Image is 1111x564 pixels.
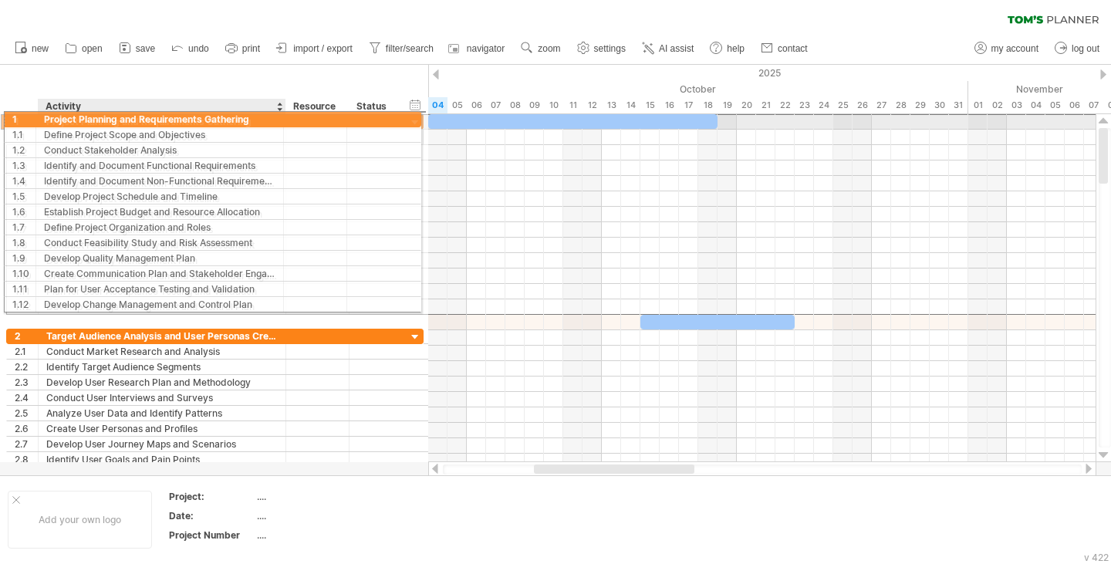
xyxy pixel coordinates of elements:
[988,97,1007,113] div: Sunday, 2 November 2025
[15,344,38,359] div: 2.1
[257,509,387,522] div: ....
[46,145,278,160] div: Conduct Stakeholder Analysis
[775,97,795,113] div: Wednesday, 22 October 2025
[544,97,563,113] div: Friday, 10 October 2025
[505,97,525,113] div: Wednesday, 8 October 2025
[15,406,38,420] div: 2.5
[169,490,254,503] div: Project:
[8,491,152,549] div: Add your own logo
[698,97,718,113] div: Saturday, 18 October 2025
[46,299,278,314] div: Develop Change Management and Control Plan
[640,97,660,113] div: Wednesday, 15 October 2025
[365,39,438,59] a: filter/search
[46,406,278,420] div: Analyze User Data and Identify Patterns
[15,222,38,237] div: 1.7
[169,509,254,522] div: Date:
[853,97,872,113] div: Sunday, 26 October 2025
[15,437,38,451] div: 2.7
[15,145,38,160] div: 1.2
[1045,97,1065,113] div: Wednesday, 5 November 2025
[46,114,278,129] div: Project Planning and Requirements Gathering
[46,238,278,252] div: Conduct Feasibility Study and Risk Assessment
[1065,97,1084,113] div: Thursday, 6 November 2025
[46,191,278,206] div: Develop Project Schedule and Timeline
[467,43,505,54] span: navigator
[15,360,38,374] div: 2.2
[46,130,278,144] div: Define Project Scope and Objectives
[968,97,988,113] div: Saturday, 1 November 2025
[257,490,387,503] div: ....
[833,97,853,113] div: Saturday, 25 October 2025
[46,253,278,268] div: Develop Quality Management Plan
[727,43,745,54] span: help
[1072,43,1099,54] span: log out
[756,97,775,113] div: Tuesday, 21 October 2025
[602,97,621,113] div: Monday, 13 October 2025
[15,421,38,436] div: 2.6
[15,130,38,144] div: 1.1
[46,268,278,283] div: Create Communication Plan and Stakeholder Engagement Strategy
[15,284,38,299] div: 1.11
[15,207,38,221] div: 1.6
[15,375,38,390] div: 2.3
[15,452,38,467] div: 2.8
[467,97,486,113] div: Monday, 6 October 2025
[221,39,265,59] a: print
[15,268,38,283] div: 1.10
[242,43,260,54] span: print
[563,97,583,113] div: Saturday, 11 October 2025
[167,39,214,59] a: undo
[778,43,808,54] span: contact
[718,97,737,113] div: Sunday, 19 October 2025
[621,97,640,113] div: Tuesday, 14 October 2025
[61,39,107,59] a: open
[15,299,38,314] div: 1.12
[46,421,278,436] div: Create User Personas and Profiles
[428,97,447,113] div: Saturday, 4 October 2025
[46,329,278,343] div: Target Audience Analysis and User Personas Creation
[188,43,209,54] span: undo
[757,39,812,59] a: contact
[737,97,756,113] div: Monday, 20 October 2025
[486,97,505,113] div: Tuesday, 7 October 2025
[525,97,544,113] div: Thursday, 9 October 2025
[1007,97,1026,113] div: Monday, 3 November 2025
[82,43,103,54] span: open
[15,253,38,268] div: 1.9
[15,329,38,343] div: 2
[991,43,1038,54] span: my account
[293,43,353,54] span: import / export
[46,176,278,191] div: Identify and Document Non-Functional Requirements
[15,238,38,252] div: 1.8
[971,39,1043,59] a: my account
[583,97,602,113] div: Sunday, 12 October 2025
[15,160,38,175] div: 1.3
[659,43,694,54] span: AI assist
[538,43,560,54] span: zoom
[446,39,509,59] a: navigator
[356,99,390,114] div: Status
[46,207,278,221] div: Establish Project Budget and Resource Allocation
[573,39,630,59] a: settings
[136,43,155,54] span: save
[660,97,679,113] div: Thursday, 16 October 2025
[386,43,434,54] span: filter/search
[46,222,278,237] div: Define Project Organization and Roles
[930,97,949,113] div: Thursday, 30 October 2025
[46,344,278,359] div: Conduct Market Research and Analysis
[517,39,565,59] a: zoom
[32,43,49,54] span: new
[1084,552,1109,563] div: v 422
[15,176,38,191] div: 1.4
[949,97,968,113] div: Friday, 31 October 2025
[370,81,968,97] div: October 2025
[1026,97,1045,113] div: Tuesday, 4 November 2025
[638,39,698,59] a: AI assist
[15,114,38,129] div: 1
[594,43,626,54] span: settings
[46,390,278,405] div: Conduct User Interviews and Surveys
[872,97,891,113] div: Monday, 27 October 2025
[257,529,387,542] div: ....
[11,39,53,59] a: new
[891,97,910,113] div: Tuesday, 28 October 2025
